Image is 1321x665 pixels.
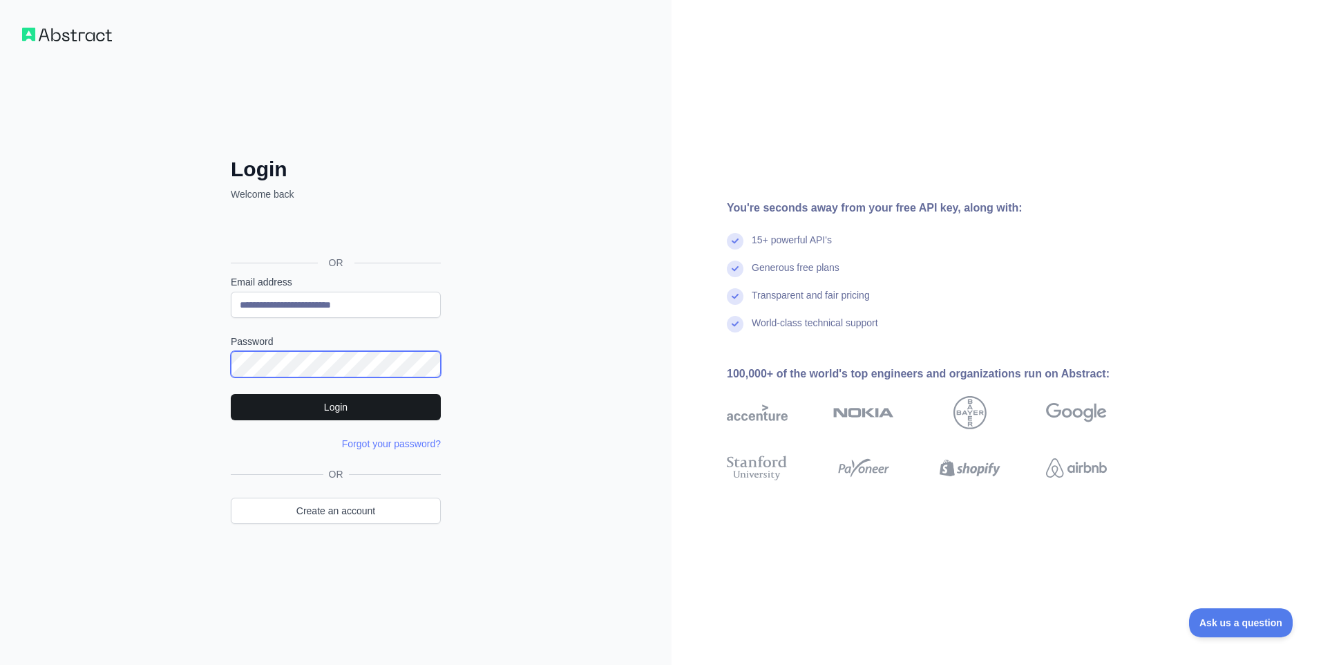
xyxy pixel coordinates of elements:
[833,396,894,429] img: nokia
[318,256,354,270] span: OR
[224,216,445,247] iframe: Sign in with Google Button
[727,233,743,250] img: check mark
[231,187,441,201] p: Welcome back
[752,233,832,261] div: 15+ powerful API's
[752,316,878,344] div: World-class technical support
[323,467,349,481] span: OR
[231,157,441,182] h2: Login
[727,288,743,305] img: check mark
[231,275,441,289] label: Email address
[833,453,894,483] img: payoneer
[953,396,987,429] img: bayer
[1189,608,1293,637] iframe: Toggle Customer Support
[727,396,788,429] img: accenture
[727,200,1151,216] div: You're seconds away from your free API key, along with:
[727,316,743,332] img: check mark
[940,453,1000,483] img: shopify
[752,261,839,288] div: Generous free plans
[231,335,441,348] label: Password
[752,288,870,316] div: Transparent and fair pricing
[231,394,441,420] button: Login
[727,261,743,277] img: check mark
[231,498,441,524] a: Create an account
[342,438,441,449] a: Forgot your password?
[727,453,788,483] img: stanford university
[1046,453,1107,483] img: airbnb
[22,28,112,41] img: Workflow
[1046,396,1107,429] img: google
[727,366,1151,382] div: 100,000+ of the world's top engineers and organizations run on Abstract:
